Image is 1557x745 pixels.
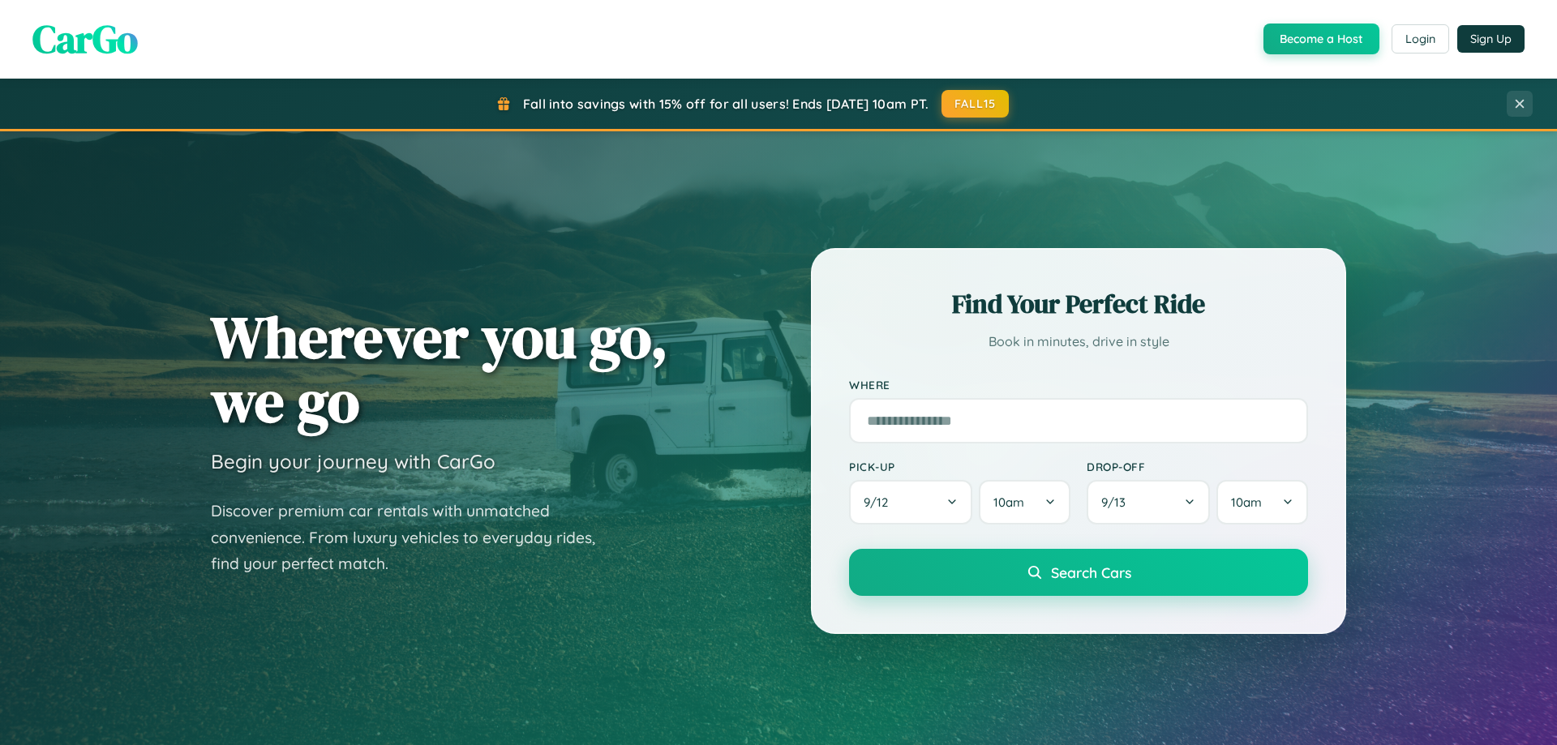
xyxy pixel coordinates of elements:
[849,330,1308,353] p: Book in minutes, drive in style
[523,96,929,112] span: Fall into savings with 15% off for all users! Ends [DATE] 10am PT.
[1051,563,1131,581] span: Search Cars
[1263,24,1379,54] button: Become a Host
[1231,495,1262,510] span: 10am
[1087,480,1210,524] button: 9/13
[1216,480,1308,524] button: 10am
[1457,25,1525,53] button: Sign Up
[849,480,972,524] button: 9/12
[1392,24,1449,54] button: Login
[849,549,1308,596] button: Search Cars
[1101,495,1134,510] span: 9 / 13
[32,12,138,66] span: CarGo
[941,90,1010,118] button: FALL15
[211,449,495,473] h3: Begin your journey with CarGo
[1087,460,1308,473] label: Drop-off
[979,480,1070,524] button: 10am
[993,495,1024,510] span: 10am
[864,495,896,510] span: 9 / 12
[849,460,1070,473] label: Pick-up
[849,286,1308,322] h2: Find Your Perfect Ride
[849,378,1308,392] label: Where
[211,305,668,433] h1: Wherever you go, we go
[211,498,616,577] p: Discover premium car rentals with unmatched convenience. From luxury vehicles to everyday rides, ...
